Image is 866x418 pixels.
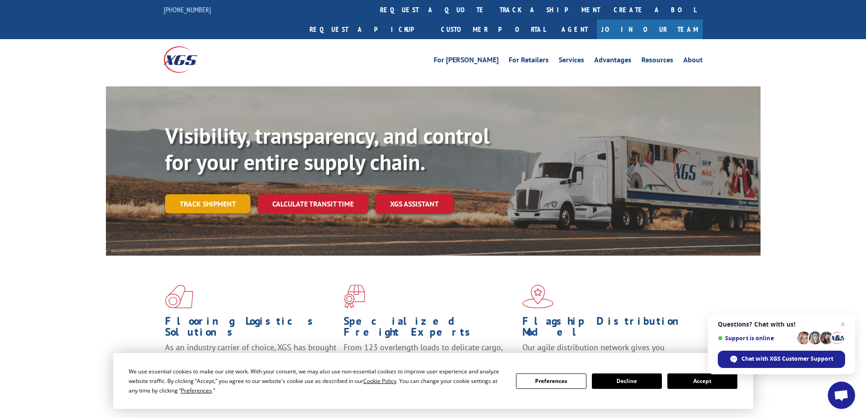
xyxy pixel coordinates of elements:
div: Cookie Consent Prompt [113,353,753,409]
img: xgs-icon-focused-on-flooring-red [344,285,365,308]
p: From 123 overlength loads to delicate cargo, our experienced staff knows the best way to move you... [344,342,516,383]
span: Support is online [718,335,794,342]
span: Questions? Chat with us! [718,321,845,328]
h1: Specialized Freight Experts [344,316,516,342]
a: [PHONE_NUMBER] [164,5,211,14]
span: Chat with XGS Customer Support [718,351,845,368]
img: xgs-icon-flagship-distribution-model-red [522,285,554,308]
a: Request a pickup [303,20,434,39]
a: Resources [641,56,673,66]
span: Chat with XGS Customer Support [741,355,833,363]
a: Customer Portal [434,20,552,39]
button: Preferences [516,373,586,389]
b: Visibility, transparency, and control for your entire supply chain. [165,121,490,176]
a: For [PERSON_NAME] [434,56,499,66]
span: Preferences [181,387,212,394]
span: Cookie Policy [363,377,396,385]
a: Advantages [594,56,631,66]
h1: Flooring Logistics Solutions [165,316,337,342]
a: Open chat [828,382,855,409]
a: Calculate transit time [258,194,368,214]
span: As an industry carrier of choice, XGS has brought innovation and dedication to flooring logistics... [165,342,336,374]
a: Services [559,56,584,66]
a: XGS ASSISTANT [375,194,453,214]
h1: Flagship Distribution Model [522,316,694,342]
span: Our agile distribution network gives you nationwide inventory management on demand. [522,342,690,363]
a: For Retailers [509,56,549,66]
div: We use essential cookies to make our site work. With your consent, we may also use non-essential ... [129,367,505,395]
button: Accept [667,373,737,389]
a: About [683,56,703,66]
button: Decline [592,373,662,389]
img: xgs-icon-total-supply-chain-intelligence-red [165,285,193,308]
a: Track shipment [165,194,250,213]
a: Agent [552,20,597,39]
a: Join Our Team [597,20,703,39]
